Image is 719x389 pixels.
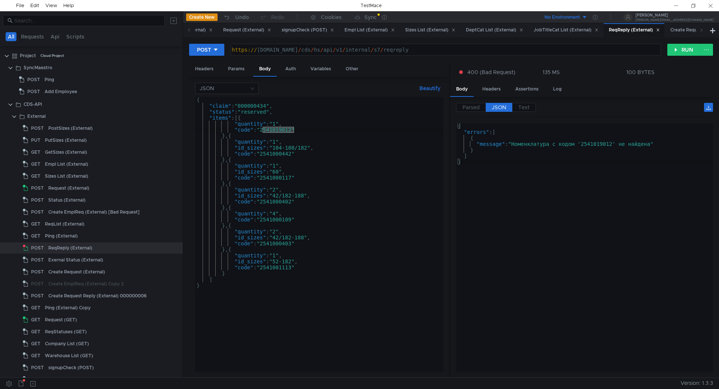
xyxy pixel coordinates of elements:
[31,314,40,325] span: GET
[45,302,91,313] div: Ping (External) Copy
[45,171,88,182] div: Sizes List (External)
[189,62,219,76] div: Headers
[235,13,249,22] div: Undo
[31,123,44,134] span: POST
[31,194,44,206] span: POST
[31,290,44,301] span: POST
[48,183,90,194] div: Request (External)
[509,82,544,96] div: Assertions
[31,206,44,218] span: POST
[31,326,40,337] span: GET
[416,84,443,93] button: Beautify
[64,32,87,41] button: Scripts
[492,104,506,111] span: JSON
[48,123,93,134] div: PostSizes (External)
[45,326,87,337] div: ReqStatuses (GET)
[31,159,40,170] span: GET
[543,69,560,76] div: 135 MS
[45,374,95,385] div: DeptCat List (External)
[31,254,44,266] span: POST
[518,104,530,111] span: Text
[24,99,42,110] div: CDS-API
[45,230,78,242] div: Ping (External)
[19,32,46,41] button: Requests
[48,242,92,254] div: ReqReply (External)
[31,278,44,290] span: POST
[405,26,455,34] div: Sizes List (External)
[223,26,271,34] div: Request (External)
[31,171,40,182] span: GET
[680,378,713,389] span: Version: 1.3.3
[466,26,523,34] div: DeptCat List (External)
[364,15,377,20] div: Sync
[304,62,337,76] div: Variables
[253,62,277,77] div: Body
[31,183,44,194] span: POST
[45,86,77,97] div: Add Employee
[48,254,103,266] div: Exernal Status (External)
[279,62,302,76] div: Auth
[31,362,44,373] span: POST
[186,13,218,21] button: Create New
[31,218,40,230] span: GET
[45,135,87,146] div: PutSizes (External)
[24,62,52,73] div: SyncMaestro
[31,350,40,361] span: GET
[467,68,515,76] span: 400 (Bad Request)
[48,206,140,218] div: Create EmplReq (External) [Bad Request]
[14,16,160,25] input: Search...
[45,338,89,349] div: Company List (GET)
[31,374,40,385] span: GET
[321,13,342,22] div: Cookies
[45,314,77,325] div: Request (GET)
[218,12,254,23] button: Undo
[547,82,568,96] div: Log
[48,266,105,278] div: Create Request (External)
[222,62,251,76] div: Params
[544,14,580,21] div: No Environment
[48,362,94,373] div: signupCheck (POST)
[340,62,364,76] div: Other
[48,194,86,206] div: Status (External)
[627,69,655,76] div: 100 BYTES
[27,111,46,122] div: External
[450,82,474,97] div: Body
[189,44,224,56] button: POST
[27,74,40,85] span: POST
[45,74,54,85] div: Ping
[45,350,93,361] div: Warehouse List (GET)
[45,218,85,230] div: ReqList (External)
[667,44,701,56] button: RUN
[536,11,588,23] button: No Environment
[31,302,40,313] span: GET
[534,26,598,34] div: JobTitleCat List (External)
[31,147,40,158] span: GET
[6,32,16,41] button: All
[45,147,87,158] div: GetSizes (External)
[48,290,147,301] div: Create Request Reply (External) 000000006
[197,46,211,54] div: POST
[282,26,334,34] div: signupCheck (POST)
[345,26,395,34] div: Empl List (External)
[20,50,36,61] div: Project
[31,338,40,349] span: GET
[45,159,88,170] div: Empl List (External)
[31,230,40,242] span: GET
[462,104,480,111] span: Parsed
[27,86,40,97] span: POST
[476,82,507,96] div: Headers
[254,12,289,23] button: Redo
[48,278,124,290] div: Create EmplReq (External) Copy 2
[31,242,44,254] span: POST
[48,32,62,41] button: Api
[31,135,40,146] span: PUT
[609,26,660,34] div: ReqReply (External)
[40,50,64,61] div: Cloud Project
[271,13,284,22] div: Redo
[635,19,714,21] div: [PERSON_NAME][EMAIL_ADDRESS][DOMAIN_NAME]
[31,266,44,278] span: POST
[635,13,714,17] div: [PERSON_NAME]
